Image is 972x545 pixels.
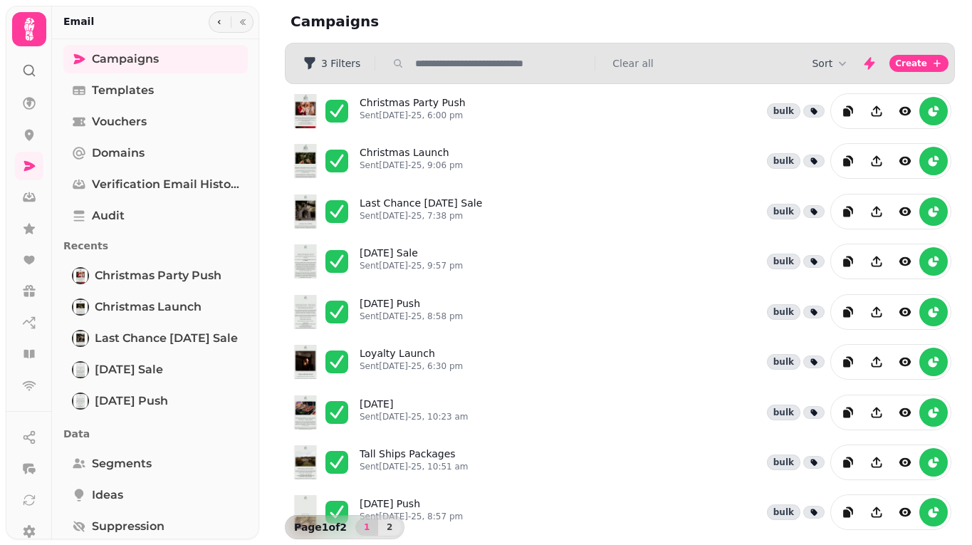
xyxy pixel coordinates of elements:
img: aHR0cHM6Ly9zdGFtcGVkZS1zZXJ2aWNlLXByb2QtdGVtcGxhdGUtcHJldmlld3MuczMuZXUtd2VzdC0xLmFtYXpvbmF3cy5jb... [288,345,323,379]
button: duplicate [834,448,862,477]
a: Suppression [63,512,248,541]
span: Templates [92,82,154,99]
p: Sent [DATE]-25, 10:51 am [360,461,469,472]
img: aHR0cHM6Ly9zdGFtcGVkZS1zZXJ2aWNlLXByb2QtdGVtcGxhdGUtcHJldmlld3MuczMuZXUtd2VzdC0xLmFtYXpvbmF3cy5jb... [288,144,323,178]
div: bulk [767,405,800,420]
a: Christmas Party PushSent[DATE]-25, 6:00 pm [360,95,466,127]
img: Father's Day Push [73,394,88,408]
img: aHR0cHM6Ly9zdGFtcGVkZS1zZXJ2aWNlLXByb2QtdGVtcGxhdGUtcHJldmlld3MuczMuZXUtd2VzdC0xLmFtYXpvbmF3cy5jb... [288,395,323,430]
button: duplicate [834,298,862,326]
span: 3 Filters [321,58,360,68]
button: Share campaign preview [862,498,891,526]
p: Sent [DATE]-25, 8:58 pm [360,311,463,322]
a: Last Chance [DATE] SaleSent[DATE]-25, 7:38 pm [360,196,482,227]
img: Christmas Launch [73,300,88,314]
button: reports [919,498,948,526]
a: Domains [63,139,248,167]
button: view [891,348,919,376]
a: [DATE]Sent[DATE]-25, 10:23 am [360,397,469,428]
div: bulk [767,204,800,219]
a: [DATE] PushSent[DATE]-25, 8:57 pm [360,497,463,528]
a: Christmas Party PushChristmas Party Push [63,261,248,290]
button: view [891,448,919,477]
button: duplicate [834,498,862,526]
span: Christmas Launch [95,299,202,316]
a: Father's Day Sale[DATE] Sale [63,355,248,384]
a: Segments [63,450,248,478]
button: duplicate [834,97,862,125]
p: Sent [DATE]-25, 7:38 pm [360,210,482,222]
span: Ideas [92,487,123,504]
span: Segments [92,455,152,472]
div: bulk [767,504,800,520]
img: aHR0cHM6Ly9zdGFtcGVkZS1zZXJ2aWNlLXByb2QtdGVtcGxhdGUtcHJldmlld3MuczMuZXUtd2VzdC0xLmFtYXpvbmF3cy5jb... [288,295,323,329]
span: Domains [92,145,145,162]
p: Sent [DATE]-25, 6:30 pm [360,360,463,372]
button: Share campaign preview [862,147,891,175]
div: bulk [767,254,800,269]
button: duplicate [834,348,862,376]
img: aHR0cHM6Ly9zdGFtcGVkZS1zZXJ2aWNlLXByb2QtdGVtcGxhdGUtcHJldmlld3MuczMuZXUtd2VzdC0xLmFtYXpvbmF3cy5jb... [288,194,323,229]
button: view [891,398,919,427]
button: Share campaign preview [862,448,891,477]
img: aHR0cHM6Ly9zdGFtcGVkZS1zZXJ2aWNlLXByb2QtdGVtcGxhdGUtcHJldmlld3MuczMuZXUtd2VzdC0xLmFtYXpvbmF3cy5jb... [288,94,323,128]
p: Sent [DATE]-25, 10:23 am [360,411,469,422]
span: [DATE] Sale [95,361,163,378]
button: duplicate [834,247,862,276]
button: 3 Filters [291,52,372,75]
button: Share campaign preview [862,97,891,125]
span: Vouchers [92,113,147,130]
button: reports [919,398,948,427]
span: Create [895,59,927,68]
nav: Pagination [355,519,401,536]
span: Christmas Party Push [95,267,221,284]
span: Last Chance [DATE] Sale [95,330,238,347]
a: Christmas LaunchSent[DATE]-25, 9:06 pm [360,145,463,177]
a: Loyalty LaunchSent[DATE]-25, 6:30 pm [360,346,463,378]
button: Create [889,55,949,72]
img: Last Chance Father's Day Sale [73,331,88,346]
button: view [891,97,919,125]
p: Recents [63,233,248,259]
button: Share campaign preview [862,247,891,276]
a: Audit [63,202,248,230]
a: Christmas LaunchChristmas Launch [63,293,248,321]
div: bulk [767,455,800,470]
div: bulk [767,354,800,370]
button: 2 [378,519,401,536]
h2: Campaigns [291,11,564,31]
button: view [891,298,919,326]
button: view [891,498,919,526]
button: Share campaign preview [862,348,891,376]
p: Page 1 of 2 [288,520,352,534]
button: reports [919,298,948,326]
p: Sent [DATE]-25, 6:00 pm [360,110,466,121]
img: aHR0cHM6Ly9zdGFtcGVkZS1zZXJ2aWNlLXByb2QtdGVtcGxhdGUtcHJldmlld3MuczMuZXUtd2VzdC0xLmFtYXpvbmF3cy5jb... [288,495,323,529]
img: Father's Day Sale [73,363,88,377]
p: Sent [DATE]-25, 8:57 pm [360,511,463,522]
button: Share campaign preview [862,197,891,226]
button: duplicate [834,398,862,427]
button: view [891,147,919,175]
a: Father's Day Push[DATE] Push [63,387,248,415]
span: [DATE] Push [95,393,168,410]
a: Last Chance Father's Day SaleLast Chance [DATE] Sale [63,324,248,353]
button: reports [919,97,948,125]
span: Audit [92,207,125,224]
button: reports [919,197,948,226]
button: reports [919,247,948,276]
button: 1 [355,519,378,536]
button: Share campaign preview [862,298,891,326]
button: Clear all [612,56,653,71]
button: duplicate [834,197,862,226]
div: bulk [767,304,800,320]
p: Sent [DATE]-25, 9:57 pm [360,260,463,271]
span: Campaigns [92,51,159,68]
img: aHR0cHM6Ly9zdGFtcGVkZS1zZXJ2aWNlLXByb2QtdGVtcGxhdGUtcHJldmlld3MuczMuZXUtd2VzdC0xLmFtYXpvbmF3cy5jb... [288,244,323,279]
h2: Email [63,14,94,28]
button: reports [919,147,948,175]
a: Vouchers [63,108,248,136]
a: [DATE] SaleSent[DATE]-25, 9:57 pm [360,246,463,277]
p: Data [63,421,248,447]
button: Share campaign preview [862,398,891,427]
